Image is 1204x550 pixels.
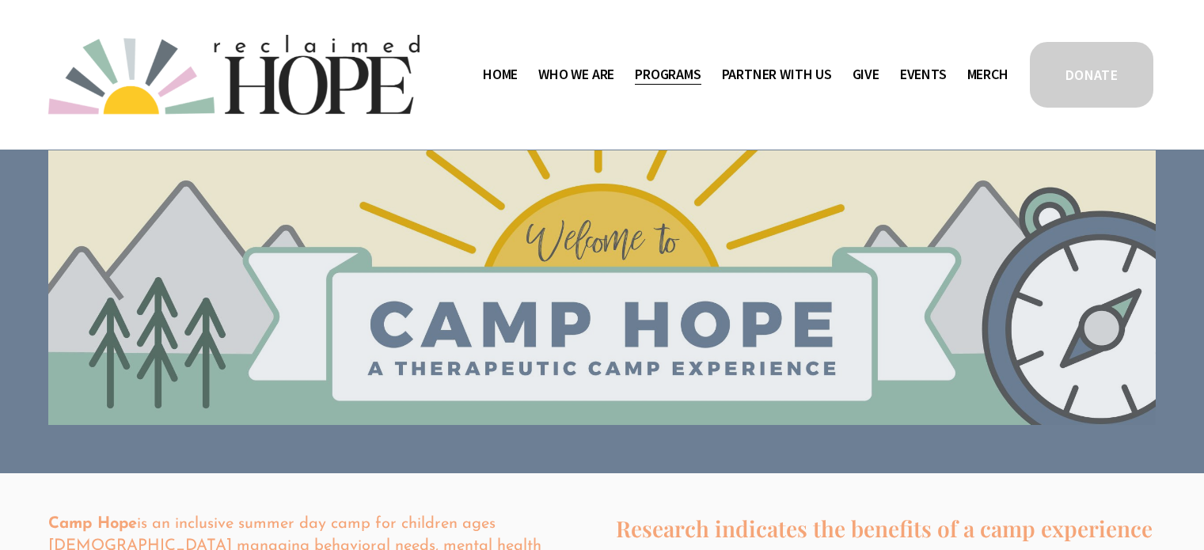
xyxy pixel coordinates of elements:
[48,516,137,532] strong: Camp Hope
[635,63,701,86] span: Programs
[635,62,701,87] a: folder dropdown
[900,62,947,87] a: Events
[722,63,832,86] span: Partner With Us
[48,35,420,115] img: Reclaimed Hope Initiative
[967,62,1008,87] a: Merch
[483,62,518,87] a: Home
[538,63,614,86] span: Who We Are
[722,62,832,87] a: folder dropdown
[853,62,879,87] a: Give
[538,62,614,87] a: folder dropdown
[1027,40,1156,110] a: DONATE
